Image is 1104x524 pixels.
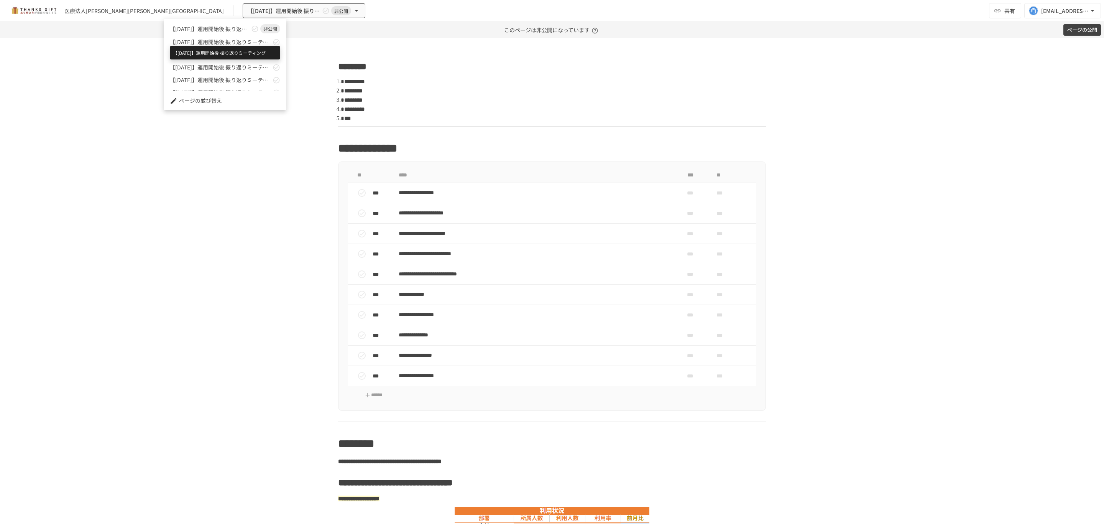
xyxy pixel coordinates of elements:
span: 【[DATE]】運用開始後 振り返りミーティング [170,89,271,97]
span: 【[DATE]】運用開始後 振り返りミーティング [170,76,271,84]
span: 【[DATE]】運用開始後 振り返りミーティング [170,51,271,59]
span: 【[DATE]】運用開始後 振り返りミーティング [170,38,271,46]
li: ページの並び替え [164,94,286,107]
span: 【[DATE]】運用開始後 振り返りミーティング [170,25,250,33]
span: 非公開 [260,25,280,32]
span: 【[DATE]】運用開始後 振り返りミーティング [170,63,271,71]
